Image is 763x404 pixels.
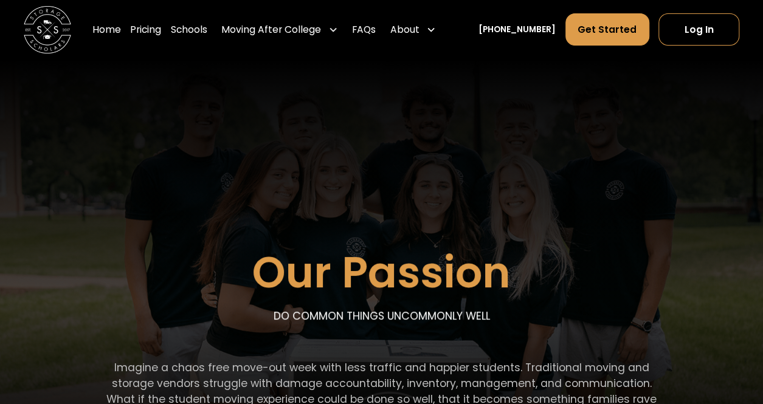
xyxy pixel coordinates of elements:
[565,13,649,46] a: Get Started
[24,6,71,53] img: Storage Scholars main logo
[171,13,207,46] a: Schools
[92,13,121,46] a: Home
[130,13,161,46] a: Pricing
[274,308,490,324] p: DO COMMON THINGS UNCOMMONLY WELL
[478,24,556,36] a: [PHONE_NUMBER]
[352,13,376,46] a: FAQs
[658,13,739,46] a: Log In
[390,22,419,36] div: About
[221,22,321,36] div: Moving After College
[252,249,511,296] h1: Our Passion
[385,13,441,46] div: About
[217,13,343,46] div: Moving After College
